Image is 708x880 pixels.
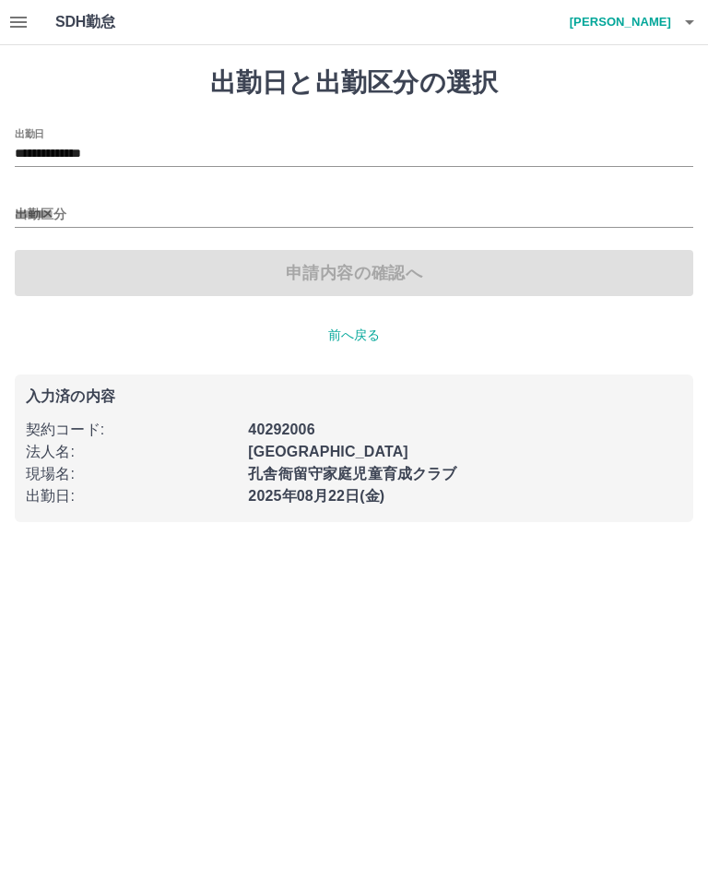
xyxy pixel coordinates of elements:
p: 契約コード : [26,419,237,441]
b: 40292006 [248,422,314,437]
b: 孔舎衙留守家庭児童育成クラブ [248,466,456,482]
p: 前へ戻る [15,326,693,345]
h1: 出勤日と出勤区分の選択 [15,67,693,99]
p: 出勤日 : [26,485,237,507]
b: [GEOGRAPHIC_DATA] [248,444,408,459]
p: 入力済の内容 [26,389,682,404]
p: 現場名 : [26,463,237,485]
label: 出勤日 [15,126,44,140]
p: 法人名 : [26,441,237,463]
b: 2025年08月22日(金) [248,488,384,504]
